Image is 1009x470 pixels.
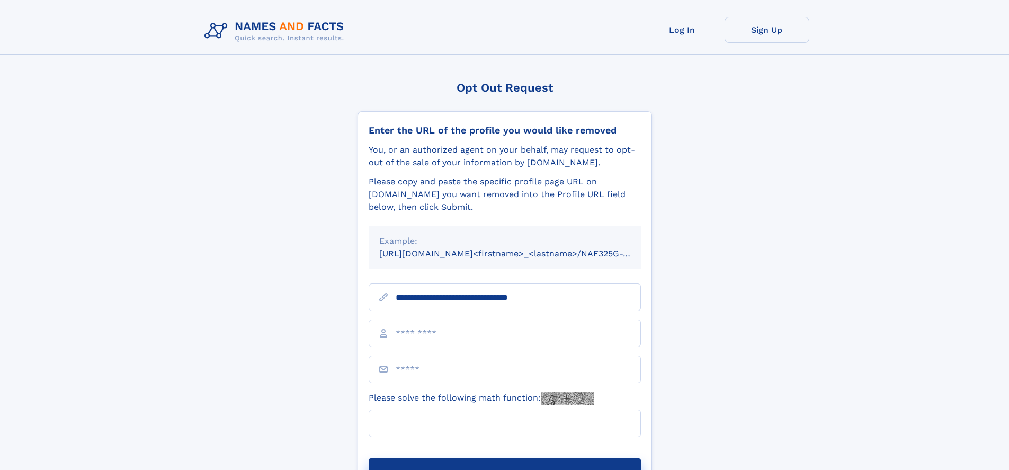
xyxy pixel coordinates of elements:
div: Example: [379,235,630,247]
div: Please copy and paste the specific profile page URL on [DOMAIN_NAME] you want removed into the Pr... [369,175,641,214]
a: Sign Up [725,17,809,43]
div: Enter the URL of the profile you would like removed [369,125,641,136]
small: [URL][DOMAIN_NAME]<firstname>_<lastname>/NAF325G-xxxxxxxx [379,249,661,259]
div: Opt Out Request [358,81,652,94]
label: Please solve the following math function: [369,392,594,405]
img: Logo Names and Facts [200,17,353,46]
a: Log In [640,17,725,43]
div: You, or an authorized agent on your behalf, may request to opt-out of the sale of your informatio... [369,144,641,169]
